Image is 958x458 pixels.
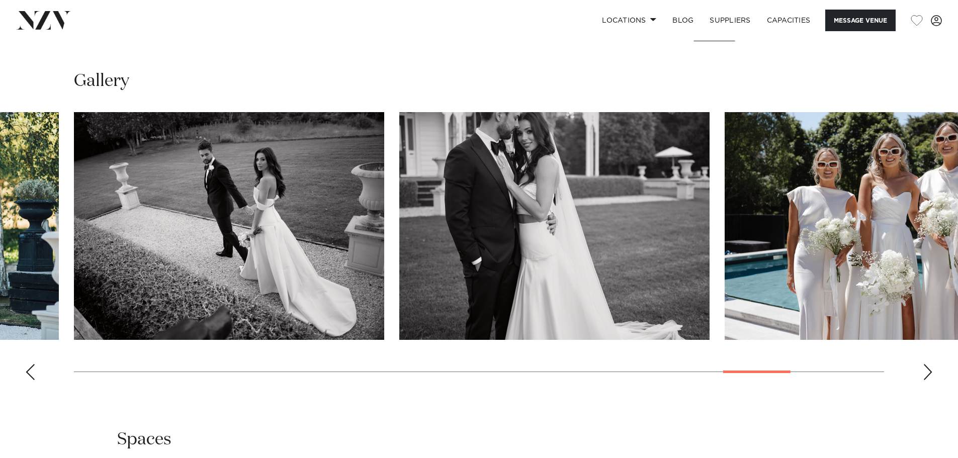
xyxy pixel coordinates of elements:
[664,10,702,31] a: BLOG
[74,70,129,93] h2: Gallery
[702,10,758,31] a: SUPPLIERS
[399,112,710,340] swiper-slide: 26 / 30
[759,10,819,31] a: Capacities
[117,428,171,451] h2: Spaces
[74,112,384,340] swiper-slide: 25 / 30
[825,10,896,31] button: Message Venue
[16,11,71,29] img: nzv-logo.png
[594,10,664,31] a: Locations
